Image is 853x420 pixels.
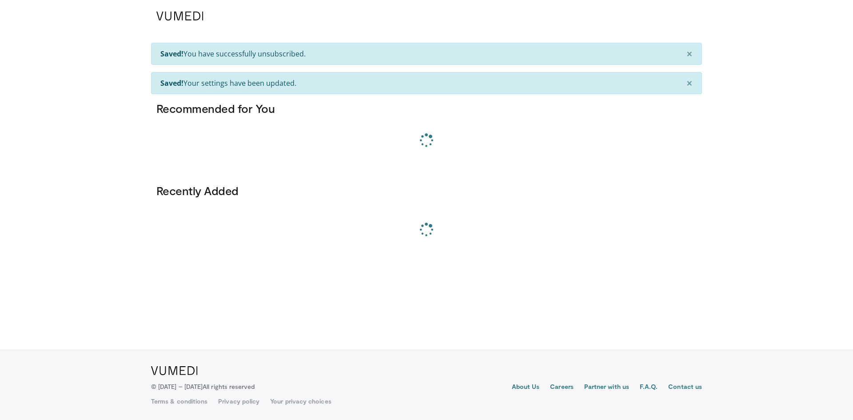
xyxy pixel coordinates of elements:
h3: Recently Added [156,184,697,198]
a: Privacy policy [218,397,259,406]
button: × [678,72,702,94]
p: © [DATE] – [DATE] [151,382,255,391]
a: Careers [550,382,574,393]
div: Your settings have been updated. [151,72,702,94]
img: VuMedi Logo [156,12,203,20]
a: Your privacy choices [270,397,331,406]
span: All rights reserved [203,383,255,390]
a: Partner with us [584,382,629,393]
a: F.A.Q. [640,382,658,393]
div: You have successfully unsubscribed. [151,43,702,65]
strong: Saved! [160,49,183,59]
h3: Recommended for You [156,101,697,116]
a: Contact us [668,382,702,393]
strong: Saved! [160,78,183,88]
a: About Us [512,382,540,393]
a: Terms & conditions [151,397,207,406]
img: VuMedi Logo [151,366,198,375]
button: × [678,43,702,64]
